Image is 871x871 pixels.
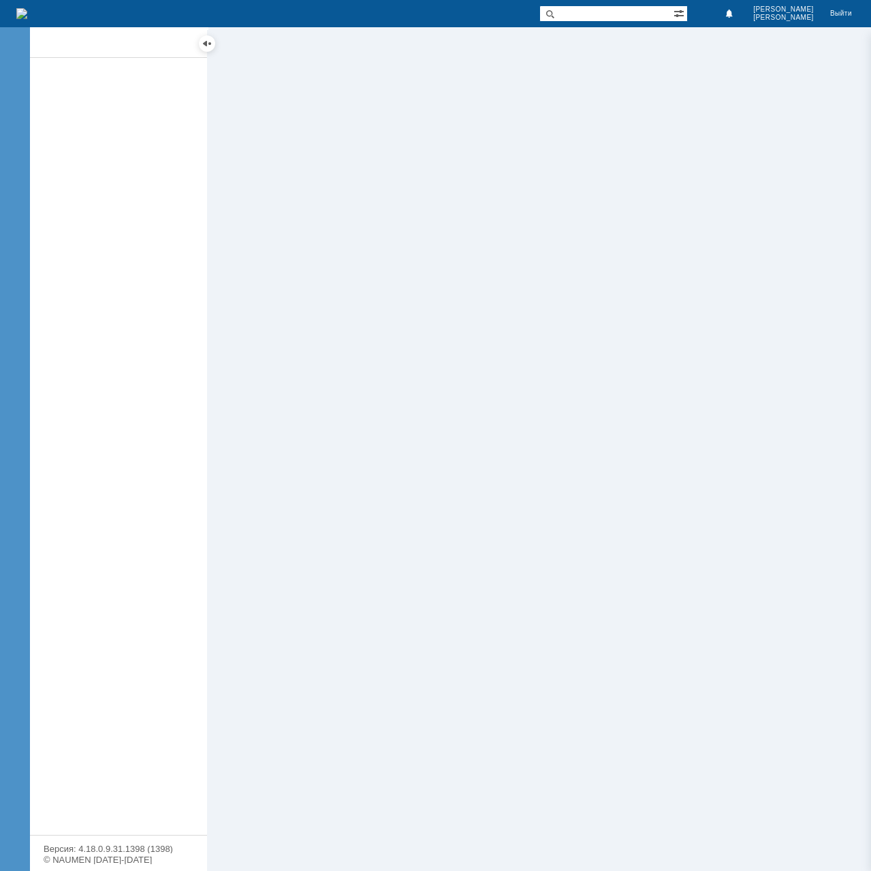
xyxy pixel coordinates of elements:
span: [PERSON_NAME] [753,5,814,14]
div: Версия: 4.18.0.9.31.1398 (1398) [44,844,193,853]
img: logo [16,8,27,19]
a: Перейти на домашнюю страницу [16,8,27,19]
div: Скрыть меню [199,35,215,52]
span: Расширенный поиск [674,6,687,19]
div: © NAUMEN [DATE]-[DATE] [44,855,193,864]
span: [PERSON_NAME] [753,14,814,22]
